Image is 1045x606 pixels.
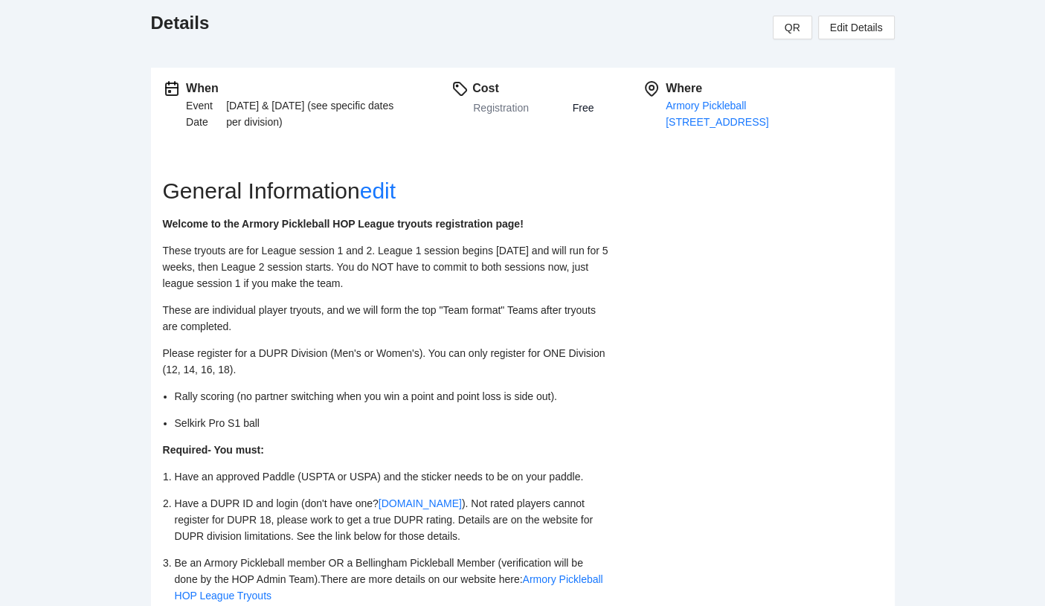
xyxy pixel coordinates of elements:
p: These tryouts are for League session 1 and 2. League 1 session begins [DATE] and will run for 5 w... [163,242,609,291]
a: edit [360,178,396,203]
button: Edit Details [818,16,895,39]
p: Please register for a DUPR Division (Men's or Women's). You can only register for ONE Division (1... [163,345,609,378]
p: Be an Armory Pickleball member OR a Bellingham Pickleball Member (verification will be done by th... [175,555,609,604]
strong: Required- You must: [163,444,264,456]
p: Have an approved Paddle (USPTA or USPA) and the sticker needs to be on your paddle. [175,468,609,485]
span: Edit Details [830,19,883,36]
p: Have a DUPR ID and login (don't have one? ). Not rated players cannot register for DUPR 18, pleas... [175,495,609,544]
button: QR [773,16,812,39]
div: Event Date [186,97,226,130]
a: [DOMAIN_NAME] [379,497,462,509]
span: QR [785,19,800,36]
strong: Welcome to the Armory Pickleball HOP League tryouts registration page! [163,218,524,230]
h2: General Information [163,178,643,204]
div: [DATE] & [DATE] (see specific dates per division) [226,97,402,130]
p: Selkirk Pro S1 ball [175,415,609,431]
div: When [186,80,402,97]
p: These are individual player tryouts, and we will form the top "Team format" Teams after tryouts a... [163,302,609,335]
div: Where [666,80,882,97]
th: Registration [472,97,572,118]
h1: Details [151,11,210,35]
a: Armory Pickleball HOP League Tryouts [175,573,603,602]
td: Free [572,97,595,118]
p: Rally scoring (no partner switching when you win a point and point loss is side out). [175,388,609,404]
a: Armory Pickleball[STREET_ADDRESS] [666,100,768,128]
div: Cost [472,80,594,97]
